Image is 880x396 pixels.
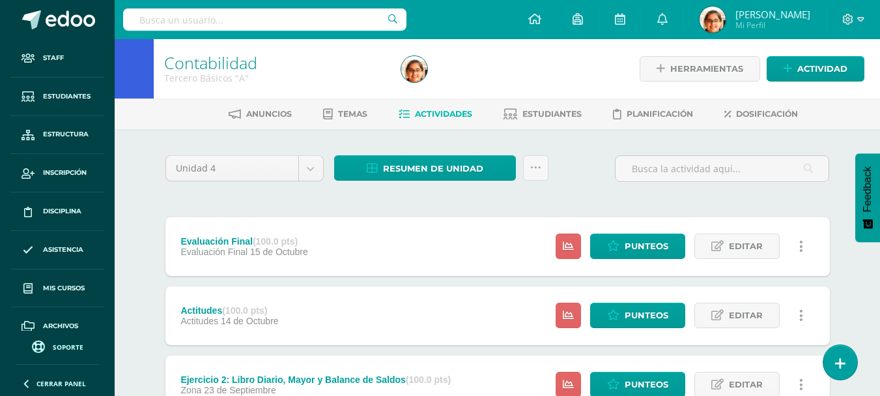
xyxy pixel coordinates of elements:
span: Herramientas [670,57,743,81]
a: Soporte [16,337,99,355]
span: 14 de Octubre [221,316,279,326]
span: Evaluación Final [180,247,248,257]
span: Planificación [627,109,693,119]
span: Disciplina [43,206,81,217]
span: Zona [180,385,201,395]
a: Actividades [399,104,472,125]
span: 23 de Septiembre [204,385,276,395]
span: Resumen de unidad [383,157,483,181]
input: Busca un usuario... [123,8,406,31]
img: 83dcd1ae463a5068b4a108754592b4a9.png [401,56,427,82]
a: Staff [10,39,104,78]
strong: (100.0 pts) [253,236,298,247]
a: Dosificación [724,104,798,125]
span: Feedback [862,166,873,212]
a: Unidad 4 [166,156,323,181]
span: Cerrar panel [36,379,86,388]
a: Herramientas [640,56,760,82]
a: Punteos [590,234,685,259]
strong: (100.0 pts) [406,374,451,385]
a: Temas [323,104,367,125]
a: Contabilidad [164,52,257,74]
span: Unidad 4 [176,156,289,181]
a: Punteos [590,303,685,328]
span: Inscripción [43,168,87,178]
div: Actitudes [180,305,278,316]
button: Feedback - Mostrar encuesta [855,153,880,242]
span: [PERSON_NAME] [735,8,810,21]
img: 83dcd1ae463a5068b4a108754592b4a9.png [700,7,726,33]
a: Asistencia [10,231,104,269]
span: Asistencia [43,245,83,255]
div: Ejercicio 2: Libro Diario, Mayor y Balance de Saldos [180,374,451,385]
a: Estudiantes [504,104,582,125]
span: Estructura [43,129,89,140]
span: Estudiantes [43,91,91,102]
strong: (100.0 pts) [222,305,267,316]
div: Tercero Básicos 'A' [164,72,386,84]
a: Estructura [10,116,104,155]
span: Punteos [625,234,668,258]
span: Actividades [415,109,472,119]
span: Temas [338,109,367,119]
a: Actividad [767,56,864,82]
span: Actitudes [180,316,218,326]
a: Resumen de unidad [334,155,516,181]
a: Inscripción [10,154,104,192]
span: Actividad [797,57,847,81]
a: Estudiantes [10,78,104,116]
span: Staff [43,53,64,63]
h1: Contabilidad [164,53,386,72]
span: 15 de Octubre [250,247,308,257]
span: Editar [729,303,763,327]
span: Mis cursos [43,283,85,294]
span: Dosificación [736,109,798,119]
span: Soporte [53,343,83,352]
span: Estudiantes [522,109,582,119]
a: Archivos [10,307,104,346]
a: Mis cursos [10,269,104,308]
span: Mi Perfil [735,20,810,31]
span: Punteos [625,303,668,327]
a: Disciplina [10,192,104,231]
span: Editar [729,234,763,258]
input: Busca la actividad aquí... [616,156,829,181]
a: Planificación [613,104,693,125]
div: Evaluación Final [180,236,307,247]
span: Archivos [43,321,78,331]
a: Anuncios [229,104,292,125]
span: Anuncios [246,109,292,119]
